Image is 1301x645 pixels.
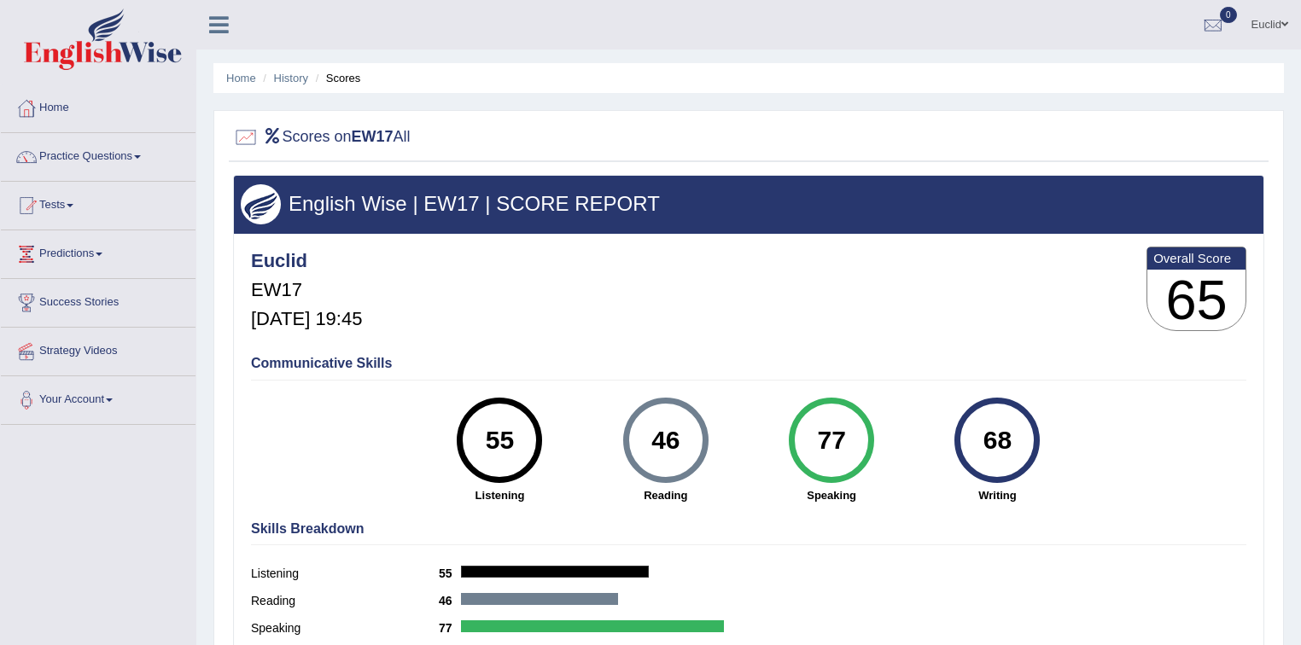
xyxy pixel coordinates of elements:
[1147,270,1246,331] h3: 65
[439,621,461,635] b: 77
[1,279,195,322] a: Success Stories
[352,128,394,145] b: EW17
[251,251,362,271] h4: Euclid
[1,230,195,273] a: Predictions
[312,70,361,86] li: Scores
[251,619,439,637] label: Speaking
[1,328,195,370] a: Strategy Videos
[241,193,1257,215] h3: English Wise | EW17 | SCORE REPORT
[439,594,461,607] b: 46
[1220,7,1237,23] span: 0
[1153,251,1240,265] b: Overall Score
[251,592,439,610] label: Reading
[241,184,281,224] img: wings.png
[233,125,411,150] h2: Scores on All
[226,72,256,84] a: Home
[1,84,195,127] a: Home
[592,487,740,503] strong: Reading
[800,404,862,476] div: 77
[757,487,906,503] strong: Speaking
[966,404,1029,476] div: 68
[1,376,195,419] a: Your Account
[439,567,461,580] b: 55
[1,182,195,224] a: Tests
[634,404,697,476] div: 46
[251,309,362,329] h5: [DATE] 19:45
[469,404,531,476] div: 55
[425,487,574,503] strong: Listening
[251,356,1246,371] h4: Communicative Skills
[923,487,1071,503] strong: Writing
[251,565,439,583] label: Listening
[1,133,195,176] a: Practice Questions
[251,521,1246,537] h4: Skills Breakdown
[274,72,308,84] a: History
[251,280,362,300] h5: EW17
